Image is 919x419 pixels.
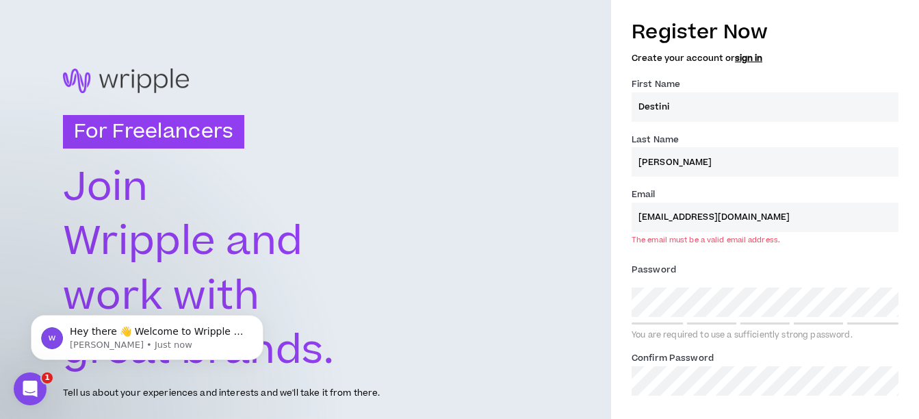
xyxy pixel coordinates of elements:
[632,73,680,95] label: First Name
[63,115,244,149] h3: For Freelancers
[63,160,148,216] text: Join
[632,92,898,122] input: First name
[632,53,898,63] h5: Create your account or
[632,183,656,205] label: Email
[632,264,676,276] span: Password
[632,203,898,232] input: Enter Email
[10,286,284,382] iframe: Intercom notifications message
[632,18,898,47] h3: Register Now
[632,330,898,341] div: You are required to use a sufficiently strong password.
[63,268,260,325] text: work with
[63,322,335,379] text: great brands.
[735,52,762,64] a: sign in
[42,372,53,383] span: 1
[632,347,714,369] label: Confirm Password
[14,372,47,405] iframe: Intercom live chat
[632,129,679,151] label: Last Name
[632,235,780,245] div: The email must be a valid email address.
[63,387,380,400] p: Tell us about your experiences and interests and we'll take it from there.
[632,147,898,177] input: Last name
[63,214,303,270] text: Wripple and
